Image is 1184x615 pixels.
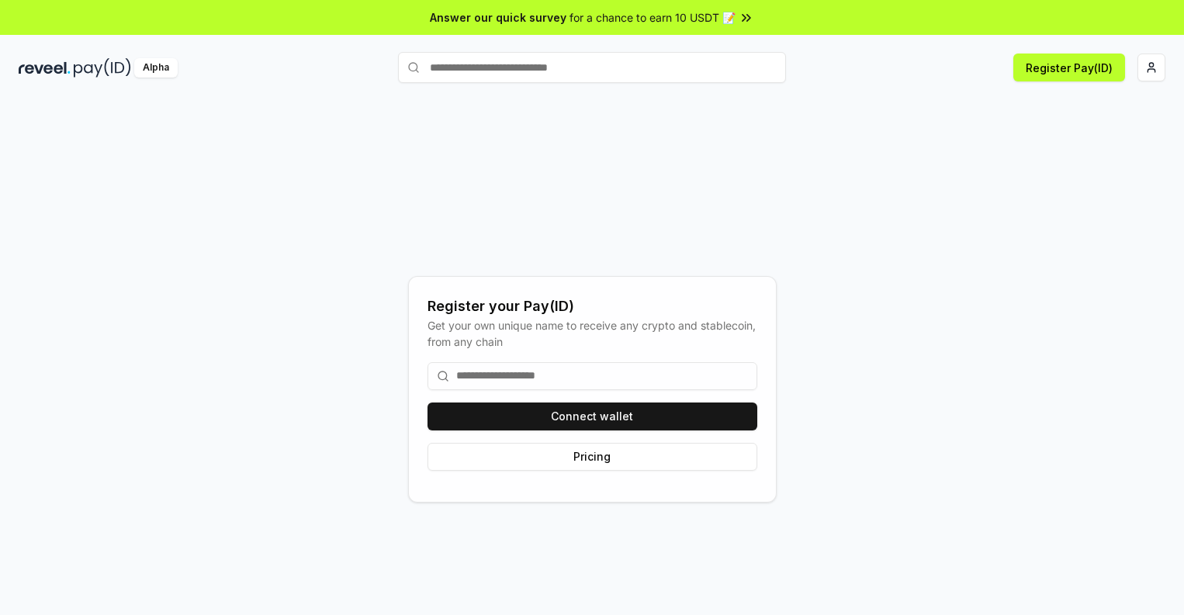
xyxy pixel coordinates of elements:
div: Register your Pay(ID) [428,295,757,317]
div: Get your own unique name to receive any crypto and stablecoin, from any chain [428,317,757,350]
img: reveel_dark [19,58,71,78]
span: for a chance to earn 10 USDT 📝 [569,9,736,26]
img: pay_id [74,58,131,78]
button: Pricing [428,443,757,471]
div: Alpha [134,58,178,78]
span: Answer our quick survey [430,9,566,26]
button: Connect wallet [428,403,757,430]
button: Register Pay(ID) [1013,54,1125,81]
